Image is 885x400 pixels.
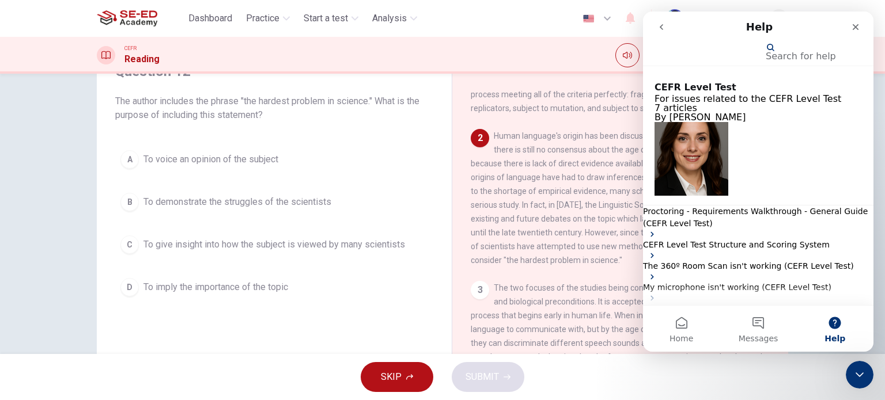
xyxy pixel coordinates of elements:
button: BTo demonstrate the struggles of the scientists [115,188,433,216]
button: DTo imply the importance of the topic [115,273,433,302]
span: To voice an opinion of the subject [143,153,278,166]
div: D [120,278,139,296]
span: CEFR [124,44,137,52]
span: The author includes the phrase "the hardest problem in science." What is the purpose of including... [115,94,433,122]
button: Practice [241,8,294,29]
button: Start a test [299,8,363,29]
div: C [120,235,139,254]
iframe: Intercom live chat [643,12,873,352]
button: ATo voice an opinion of the subject [115,145,433,174]
div: A [120,150,139,169]
span: Human language's origin has been discussed for several centuries, however there is still no conse... [471,131,770,265]
h1: Reading [124,52,160,66]
span: SKIP [381,369,402,385]
button: CTo give insight into how the subject is viewed by many scientists [115,230,433,259]
span: The two focuses of the studies being conducted are language development and biological preconditi... [471,283,769,375]
div: 2 [471,129,489,147]
img: en [581,14,596,23]
a: SE-ED Academy logo [97,7,184,30]
span: To imply the importance of the topic [143,280,288,294]
span: To give insight into how the subject is viewed by many scientists [143,238,405,252]
img: Profile picture [665,9,684,28]
div: B [120,193,139,211]
span: To demonstrate the struggles of the scientists [143,195,331,209]
button: Analysis [368,8,422,29]
span: Start a test [304,12,348,25]
button: Dashboard [184,8,237,29]
button: SKIP [361,362,433,392]
img: SE-ED Academy logo [97,7,157,30]
span: Dashboard [188,12,232,25]
iframe: Intercom live chat [846,361,873,388]
div: Mute [615,43,640,67]
div: 3 [471,281,489,299]
span: Practice [246,12,279,25]
span: Analysis [372,12,407,25]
